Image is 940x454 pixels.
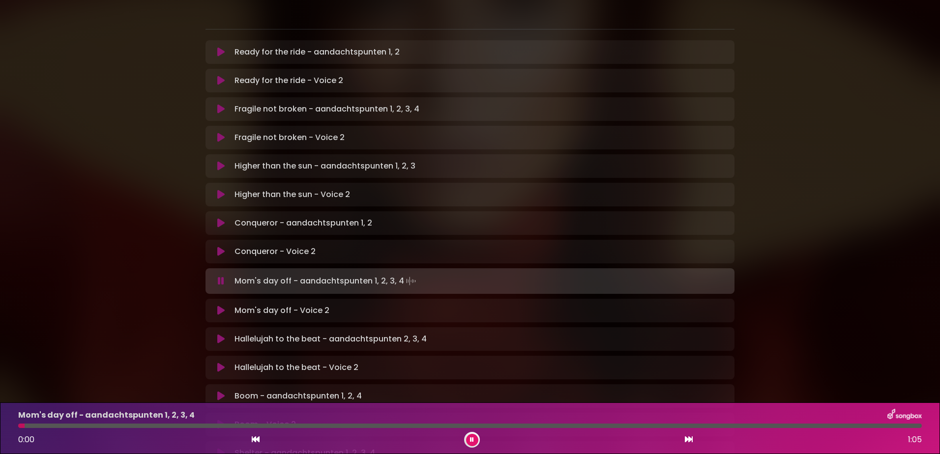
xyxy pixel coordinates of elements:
[18,409,195,421] p: Mom's day off - aandachtspunten 1, 2, 3, 4
[404,274,418,288] img: waveform4.gif
[235,160,415,172] p: Higher than the sun - aandachtspunten 1, 2, 3
[235,217,372,229] p: Conqueror - aandachtspunten 1, 2
[235,189,350,200] p: Higher than the sun - Voice 2
[235,333,427,345] p: Hallelujah to the beat - aandachtspunten 2, 3, 4
[887,409,922,422] img: songbox-logo-white.png
[235,246,316,257] p: Conqueror - Voice 2
[235,390,362,402] p: Boom - aandachtspunten 1, 2, 4
[235,274,418,288] p: Mom's day off - aandachtspunten 1, 2, 3, 4
[235,132,345,143] p: Fragile not broken - Voice 2
[235,103,419,115] p: Fragile not broken - aandachtspunten 1, 2, 3, 4
[235,305,329,316] p: Mom's day off - Voice 2
[235,75,343,86] p: Ready for the ride - Voice 2
[235,362,358,373] p: Hallelujah to the beat - Voice 2
[235,46,400,58] p: Ready for the ride - aandachtspunten 1, 2
[908,434,922,446] span: 1:05
[18,434,34,445] span: 0:00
